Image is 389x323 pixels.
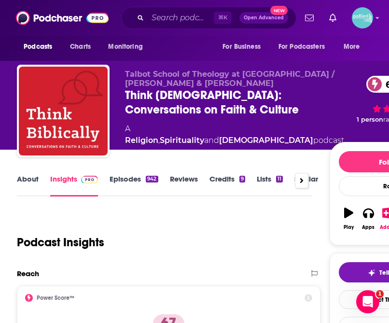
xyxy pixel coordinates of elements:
[339,201,359,236] button: Play
[352,7,373,28] img: User Profile
[239,12,288,24] button: Open AdvancedNew
[368,269,375,277] img: tell me why sparkle
[357,116,383,123] span: 1 person
[239,176,245,183] div: 9
[16,9,109,27] img: Podchaser - Follow, Share and Rate Podcasts
[222,40,261,54] span: For Business
[278,40,325,54] span: For Podcasters
[24,40,52,54] span: Podcasts
[216,38,273,56] button: open menu
[337,38,372,56] button: open menu
[170,174,198,197] a: Reviews
[219,136,313,145] a: [DEMOGRAPHIC_DATA]
[359,201,378,236] button: Apps
[356,290,379,313] iframe: Intercom live chat
[125,136,158,145] a: Religion
[244,15,284,20] span: Open Advanced
[376,290,384,298] span: 1
[325,10,340,26] a: Show notifications dropdown
[146,176,158,183] div: 942
[301,10,318,26] a: Show notifications dropdown
[352,7,373,28] span: Logged in as JessicaPellien
[81,176,98,183] img: Podchaser Pro
[160,136,204,145] a: Spirituality
[101,38,155,56] button: open menu
[148,10,214,26] input: Search podcasts, credits, & more...
[110,174,158,197] a: Episodes942
[209,174,245,197] a: Credits9
[125,70,334,88] span: Talbot School of Theology at [GEOGRAPHIC_DATA] / [PERSON_NAME] & [PERSON_NAME]
[214,12,232,24] span: ⌘ K
[204,136,219,145] span: and
[17,269,39,278] h2: Reach
[276,176,283,183] div: 11
[158,136,160,145] span: ,
[17,38,65,56] button: open menu
[70,40,91,54] span: Charts
[344,225,354,230] div: Play
[108,40,142,54] span: Monitoring
[294,174,318,197] a: Similar
[50,174,98,197] a: InsightsPodchaser Pro
[17,235,104,250] h1: Podcast Insights
[37,295,74,301] h2: Power Score™
[344,40,360,54] span: More
[362,225,375,230] div: Apps
[272,38,339,56] button: open menu
[17,174,39,197] a: About
[121,7,296,29] div: Search podcasts, credits, & more...
[125,123,344,146] div: A podcast
[19,67,108,155] img: Think Biblically: Conversations on Faith & Culture
[64,38,97,56] a: Charts
[270,6,288,15] span: New
[257,174,283,197] a: Lists11
[352,7,373,28] button: Show profile menu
